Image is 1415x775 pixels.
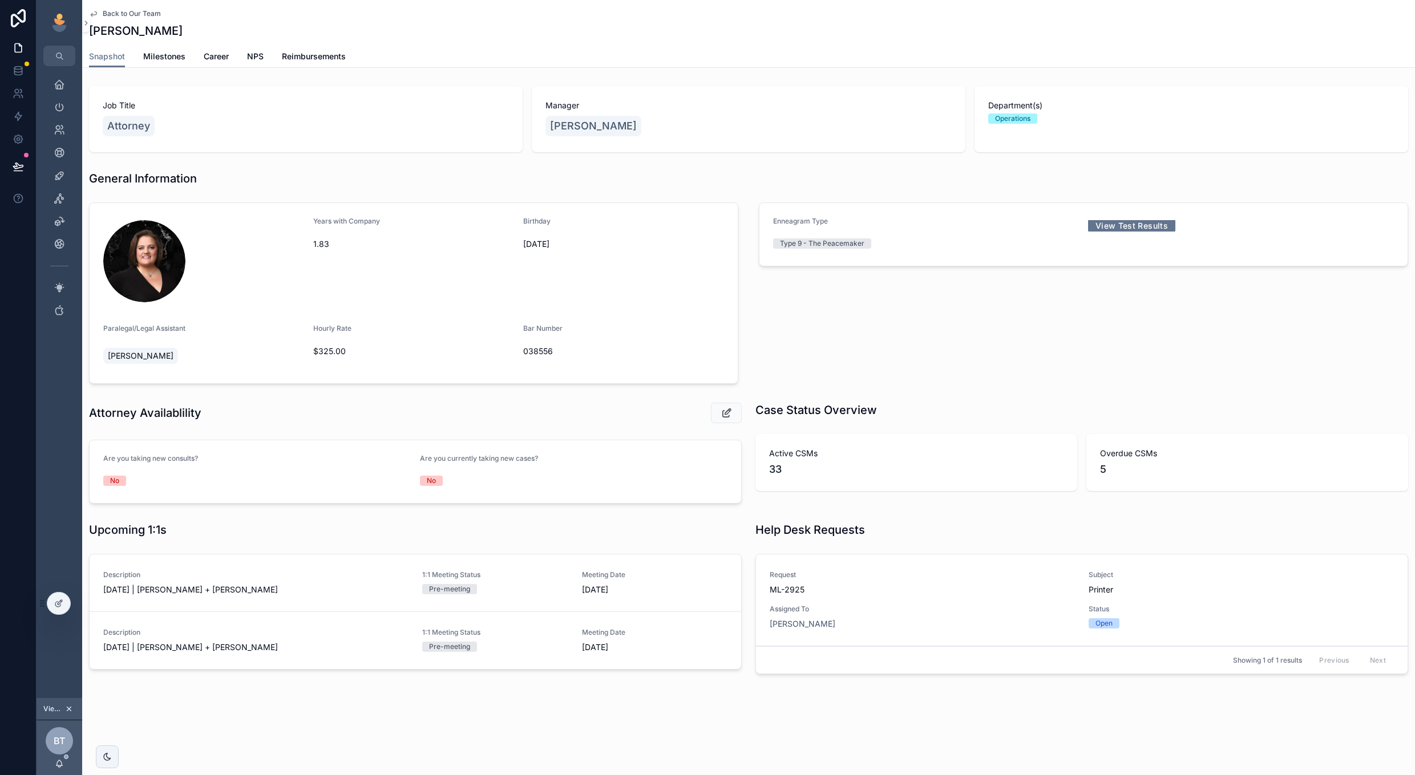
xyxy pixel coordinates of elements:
h1: Case Status Overview [755,402,877,418]
h1: Attorney Availablility [89,405,201,421]
span: NPS [247,51,264,62]
span: Meeting Date [582,570,728,579]
a: Snapshot [89,46,125,68]
div: Pre-meeting [429,584,470,594]
span: 1:1 Meeting Status [422,628,568,637]
span: Overdue CSMs [1100,448,1394,459]
div: Operations [995,113,1030,124]
span: Milestones [143,51,185,62]
span: $325.00 [313,346,514,357]
span: [DATE] [582,642,728,653]
a: Back to Our Team [89,9,161,18]
span: Showing 1 of 1 results [1233,656,1302,665]
span: Enneagram Type [773,217,828,225]
div: Pre-meeting [429,642,470,652]
span: 1:1 Meeting Status [422,570,568,579]
span: [DATE] [523,238,724,250]
span: Paralegal/Legal Assistant [103,324,185,332]
h1: Help Desk Requests [755,522,865,538]
a: Description[DATE] | [PERSON_NAME] + [PERSON_NAME]1:1 Meeting StatusPre-meetingMeeting Date[DATE] [90,554,741,612]
span: Status [1089,604,1394,614]
span: Description [103,570,409,579]
span: [DATE] | [PERSON_NAME] + [PERSON_NAME] [103,642,409,653]
span: Snapshot [89,51,125,62]
span: Back to Our Team [103,9,161,18]
span: Assigned To [770,604,1075,614]
span: Birthday [523,217,551,225]
a: Description[DATE] | [PERSON_NAME] + [PERSON_NAME]1:1 Meeting StatusPre-meetingMeeting Date[DATE] [90,612,741,669]
div: Type 9 - The Peacemaker [780,238,864,249]
span: Career [204,51,229,62]
a: Career [204,46,229,69]
span: Reimbursements [282,51,346,62]
span: Years with Company [313,217,380,225]
span: Department(s) [988,100,1394,111]
span: Request [770,570,1075,579]
a: [PERSON_NAME] [770,618,835,630]
span: [PERSON_NAME] [550,118,637,134]
span: [PERSON_NAME] [108,350,173,362]
span: [DATE] | [PERSON_NAME] + [PERSON_NAME] [103,584,409,595]
span: Meeting Date [582,628,728,637]
a: Milestones [143,46,185,69]
span: Are you taking new consults? [103,454,198,462]
span: ML-2925 [770,584,1075,595]
img: App logo [50,14,68,32]
span: Viewing as [PERSON_NAME] [43,704,63,713]
span: 038556 [523,346,724,357]
a: NPS [247,46,264,69]
span: 33 [769,461,1064,477]
span: Attorney [107,118,150,134]
span: 5 [1100,461,1394,477]
span: 1.83 [313,238,514,250]
span: BT [54,734,65,748]
h1: Upcoming 1:1s [89,522,167,538]
span: Manager [545,100,952,111]
span: [DATE] [582,584,728,595]
a: [PERSON_NAME] [545,116,641,136]
a: Reimbursements [282,46,346,69]
span: Subject [1089,570,1394,579]
div: No [427,476,436,486]
h1: [PERSON_NAME] [89,23,183,39]
div: No [110,476,119,486]
a: RequestML-2925SubjectPrinterAssigned To[PERSON_NAME]StatusOpen [756,554,1408,646]
span: Description [103,628,409,637]
div: Open [1095,618,1113,628]
div: scrollable content [37,66,82,335]
span: Are you currently taking new cases? [420,454,538,462]
span: Job Title [103,100,509,111]
span: Printer [1089,584,1394,595]
h1: General Information [89,171,197,186]
span: Bar Number [523,324,563,332]
a: Attorney [103,116,155,136]
a: View Test Results [1088,217,1175,234]
span: Hourly Rate [313,324,351,332]
span: Active CSMs [769,448,1064,459]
